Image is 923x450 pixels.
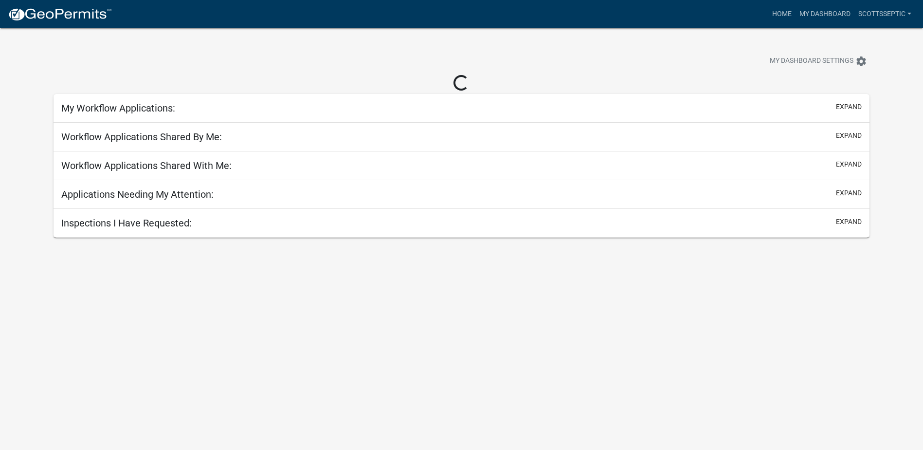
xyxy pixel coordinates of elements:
[770,56,853,67] span: My Dashboard Settings
[61,188,214,200] h5: Applications Needing My Attention:
[836,188,862,198] button: expand
[854,5,915,23] a: scottsseptic
[836,217,862,227] button: expand
[61,160,232,171] h5: Workflow Applications Shared With Me:
[61,131,222,143] h5: Workflow Applications Shared By Me:
[61,102,175,114] h5: My Workflow Applications:
[836,131,862,141] button: expand
[855,56,867,67] i: settings
[796,5,854,23] a: My Dashboard
[762,52,875,71] button: My Dashboard Settingssettings
[836,159,862,169] button: expand
[768,5,796,23] a: Home
[836,102,862,112] button: expand
[61,217,192,229] h5: Inspections I Have Requested:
